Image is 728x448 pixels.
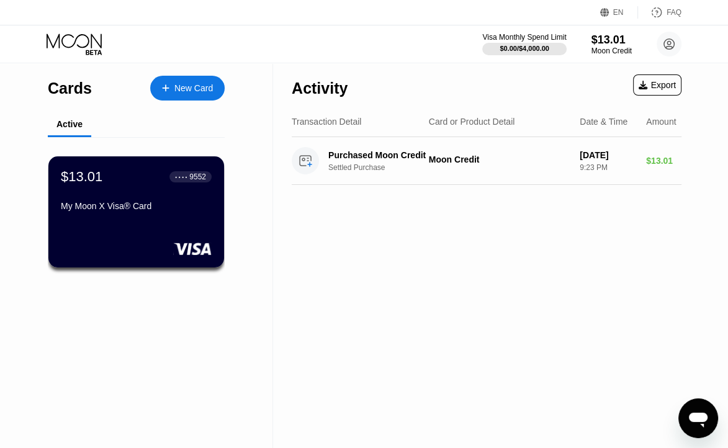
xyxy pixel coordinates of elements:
div: FAQ [667,8,681,17]
div: Active [56,119,83,129]
div: Moon Credit [591,47,632,55]
div: 9552 [189,172,206,181]
div: Export [633,74,681,96]
div: Visa Monthly Spend Limit [482,33,566,42]
div: 9:23 PM [580,163,636,172]
div: Amount [646,117,676,127]
div: Date & Time [580,117,627,127]
div: Visa Monthly Spend Limit$0.00/$4,000.00 [482,33,566,55]
div: New Card [150,76,225,101]
div: $13.01● ● ● ●9552My Moon X Visa® Card [48,156,224,267]
div: Activity [292,79,348,97]
div: $13.01Moon Credit [591,34,632,55]
div: $13.01 [646,156,681,166]
div: $13.01 [61,169,102,185]
div: EN [613,8,624,17]
div: Export [639,80,676,90]
div: New Card [174,83,213,94]
div: Card or Product Detail [429,117,515,127]
div: Moon Credit [429,155,570,164]
div: My Moon X Visa® Card [61,201,212,211]
div: Transaction Detail [292,117,361,127]
div: Purchased Moon Credit [328,150,434,160]
div: EN [600,6,638,19]
div: $0.00 / $4,000.00 [500,45,549,52]
div: ● ● ● ● [175,175,187,179]
div: Settled Purchase [328,163,443,172]
div: Cards [48,79,92,97]
iframe: Button to launch messaging window [678,398,718,438]
div: $13.01 [591,34,632,47]
div: FAQ [638,6,681,19]
div: [DATE] [580,150,636,160]
div: Purchased Moon CreditSettled PurchaseMoon Credit[DATE]9:23 PM$13.01 [292,137,681,185]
